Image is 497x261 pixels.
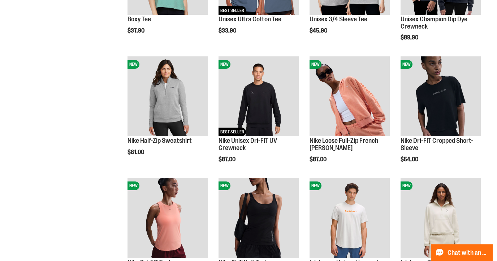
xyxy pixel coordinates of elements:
img: lululemon Brushed Softstreme Half Zip [401,178,481,258]
span: $81.00 [128,149,145,155]
a: Nike Half-Zip SweatshirtNEW [128,56,208,138]
img: Nike Half-Zip Sweatshirt [128,56,208,137]
img: Nike Loose Full-Zip French Terry Hoodie [310,56,390,137]
img: lululemon Unisex License to Train Short Sleeve [310,178,390,258]
div: product [397,53,484,181]
span: $45.90 [310,27,328,34]
span: $89.90 [401,34,419,41]
a: Nike Unisex Dri-FIT UV Crewneck [219,137,277,151]
a: Boxy Tee [128,16,151,23]
span: $37.90 [128,27,146,34]
a: Unisex Ultra Cotton Tee [219,16,281,23]
a: Nike Chill Knit TankNEW [219,178,299,259]
a: Nike Half-Zip Sweatshirt [128,137,192,144]
div: product [215,53,302,181]
a: Unisex 3/4 Sleeve Tee [310,16,367,23]
a: Nike Dri-FIT TankNEW [128,178,208,259]
span: BEST SELLER [219,6,246,15]
span: $87.00 [219,156,237,163]
a: lululemon Unisex License to Train Short SleeveNEW [310,178,390,259]
a: Nike Loose Full-Zip French Terry HoodieNEW [310,56,390,138]
span: NEW [219,60,230,69]
span: NEW [219,181,230,190]
span: NEW [128,60,139,69]
button: Chat with an Expert [431,244,493,261]
span: BEST SELLER [219,128,246,136]
a: Unisex Champion Dip Dye Crewneck [401,16,467,30]
span: $54.00 [401,156,419,163]
span: NEW [310,181,321,190]
a: lululemon Brushed Softstreme Half ZipNEW [401,178,481,259]
div: product [124,53,211,174]
span: $33.90 [219,27,237,34]
span: NEW [128,181,139,190]
a: Nike Unisex Dri-FIT UV CrewneckNEWBEST SELLER [219,56,299,138]
img: Nike Dri-FIT Tank [128,178,208,258]
img: Nike Unisex Dri-FIT UV Crewneck [219,56,299,137]
span: NEW [401,60,412,69]
img: Nike Dri-FIT Cropped Short-Sleeve [401,56,481,137]
a: Nike Dri-FIT Cropped Short-SleeveNEW [401,56,481,138]
span: Chat with an Expert [448,249,488,256]
a: Nike Dri-FIT Cropped Short-Sleeve [401,137,473,151]
img: Nike Chill Knit Tank [219,178,299,258]
a: Nike Loose Full-Zip French [PERSON_NAME] [310,137,378,151]
span: $87.00 [310,156,328,163]
span: NEW [401,181,412,190]
span: NEW [310,60,321,69]
div: product [306,53,393,181]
